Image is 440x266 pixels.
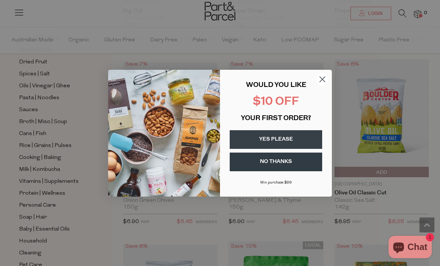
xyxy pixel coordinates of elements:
[316,73,329,86] button: Close dialog
[246,82,306,89] span: WOULD YOU LIKE
[241,115,311,122] span: YOUR FIRST ORDER?
[253,96,299,108] span: $10 OFF
[108,70,220,197] img: 43fba0fb-7538-40bc-babb-ffb1a4d097bc.jpeg
[386,236,434,260] inbox-online-store-chat: Shopify online store chat
[260,181,292,185] span: Min purchase $99
[230,130,322,149] button: YES PLEASE
[230,153,322,171] button: NO THANKS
